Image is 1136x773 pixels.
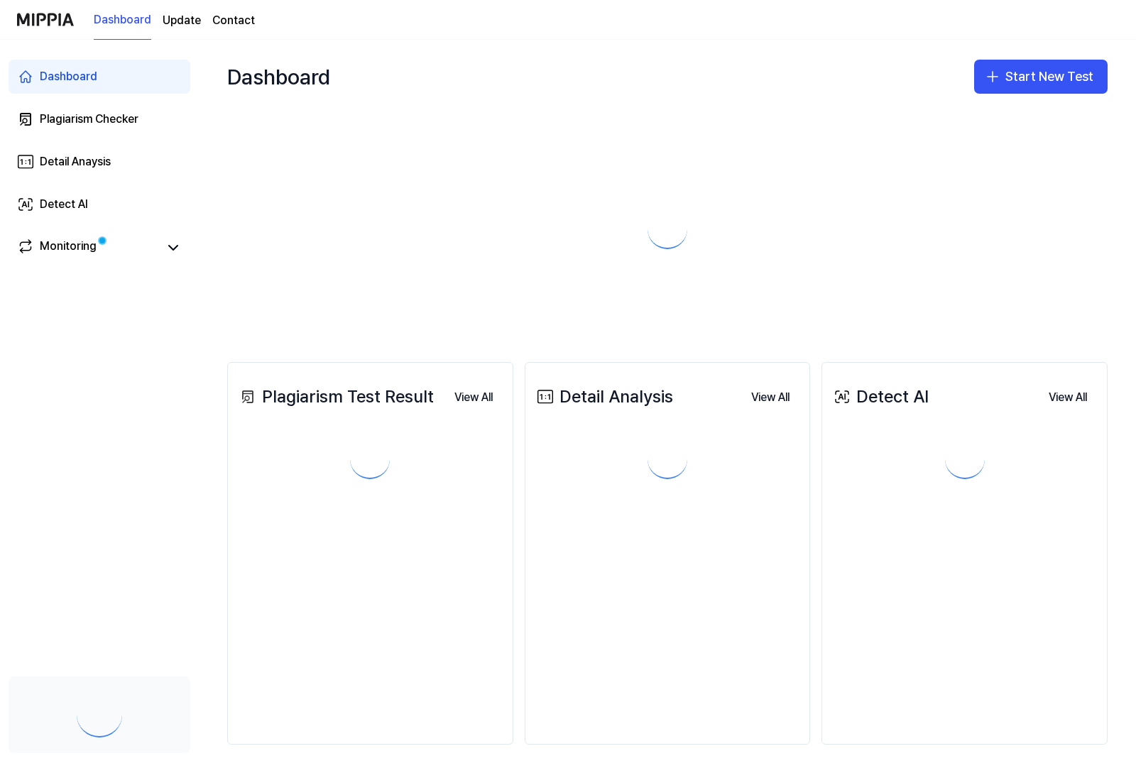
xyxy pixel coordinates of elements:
a: Dashboard [9,60,190,94]
a: Plagiarism Checker [9,102,190,136]
button: View All [1037,383,1098,412]
a: Contact [212,12,255,29]
a: Dashboard [94,1,151,40]
button: Start New Test [974,60,1108,94]
div: Detect AI [40,196,88,213]
button: View All [443,383,504,412]
button: View All [740,383,801,412]
div: Dashboard [40,68,97,85]
a: View All [740,382,801,412]
a: Monitoring [17,238,159,258]
a: Detect AI [9,187,190,221]
div: Monitoring [40,238,97,258]
a: View All [1037,382,1098,412]
div: Detail Analysis [534,383,673,410]
a: View All [443,382,504,412]
div: Detail Anaysis [40,153,111,170]
div: Plagiarism Checker [40,111,138,128]
a: Update [163,12,201,29]
div: Plagiarism Test Result [236,383,434,410]
div: Detect AI [831,383,929,410]
a: Detail Anaysis [9,145,190,179]
div: Dashboard [227,54,330,99]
